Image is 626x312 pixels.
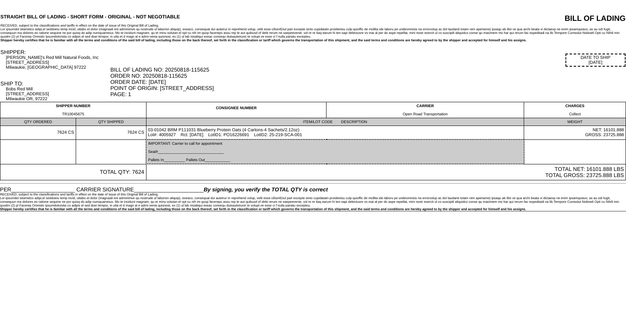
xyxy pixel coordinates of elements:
td: QTY SHIPPED [76,118,146,126]
div: Bobs Red Mill [STREET_ADDRESS] Milwaukie OR, 97222 [6,87,109,101]
td: SHIPPER NUMBER [0,102,146,118]
td: CONSIGNEE NUMBER [146,102,327,118]
div: Shipper hereby certifies that he is familiar with all the terms and conditions of the said bill o... [0,38,626,42]
td: IMPORTANT: Carrier to call for appointment Seal#_______________________________ Pallets In_______... [146,139,524,164]
td: CHARGES [524,102,626,118]
div: Open Road Transportation [328,112,522,116]
div: DATE TO SHIP [DATE] [565,54,626,67]
td: 7624 CS [76,126,146,140]
td: WEIGHT [524,118,626,126]
span: By signing, you verify the TOTAL QTY is correct [204,186,328,193]
td: 03-01042 BRM P111031 Blueberry Protein Oats (4 Cartons-4 Sachets/2.12oz) Lot#: 4005927 Rct: [DATE... [146,126,524,140]
div: Collect [526,112,624,116]
td: TOTAL QTY: 7624 [0,164,146,180]
td: CARRIER [327,102,524,118]
div: SHIPPER: [0,49,110,55]
div: BILL OF LADING NO: 20250818-115625 ORDER NO: 20250818-115625 ORDER DATE: [DATE] POINT OF ORIGIN: ... [110,67,626,97]
div: SHIP TO: [0,81,110,87]
td: QTY ORDERED [0,118,76,126]
td: ITEM/LOT CODE DESCRIPTION [146,118,524,126]
td: TOTAL NET: 16101.888 LBS TOTAL GROSS: 23725.888 LBS [146,164,626,180]
td: NET: 16101.888 GROSS: 23725.888 [524,126,626,140]
div: [PERSON_NAME]'s Red Mill Natural Foods, Inc [STREET_ADDRESS] Milwaukie, [GEOGRAPHIC_DATA] 97222 [6,55,109,70]
div: BILL OF LADING [458,14,626,23]
td: 7624 CS [0,126,76,140]
div: TR10045675 [2,112,144,116]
